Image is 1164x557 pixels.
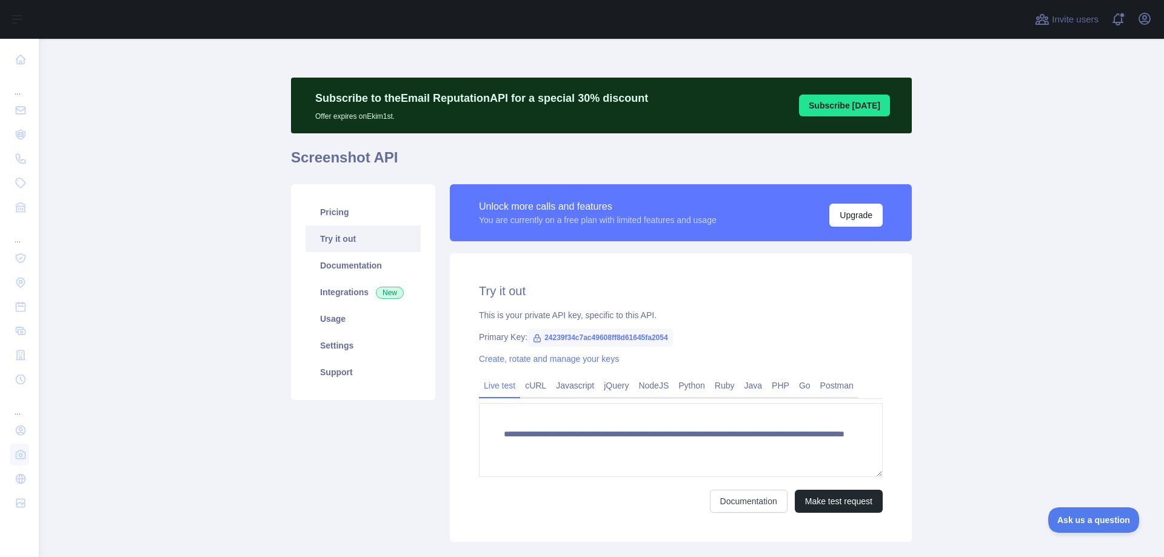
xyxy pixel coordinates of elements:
[1032,10,1101,29] button: Invite users
[829,204,883,227] button: Upgrade
[479,214,717,226] div: You are currently on a free plan with limited features and usage
[479,282,883,299] h2: Try it out
[634,376,674,395] a: NodeJS
[306,199,421,225] a: Pricing
[315,107,648,121] p: Offer expires on Ekim 1st.
[1052,13,1099,27] span: Invite users
[10,221,29,245] div: ...
[795,490,883,513] button: Make test request
[306,225,421,252] a: Try it out
[306,279,421,305] a: Integrations New
[306,359,421,385] a: Support
[520,376,551,395] a: cURL
[799,95,890,116] button: Subscribe [DATE]
[306,305,421,332] a: Usage
[479,376,520,395] a: Live test
[306,332,421,359] a: Settings
[479,309,883,321] div: This is your private API key, specific to this API.
[479,199,717,214] div: Unlock more calls and features
[10,73,29,97] div: ...
[551,376,599,395] a: Javascript
[376,287,404,299] span: New
[710,490,788,513] a: Documentation
[740,376,768,395] a: Java
[479,331,883,343] div: Primary Key:
[599,376,634,395] a: jQuery
[815,376,858,395] a: Postman
[306,252,421,279] a: Documentation
[10,393,29,417] div: ...
[710,376,740,395] a: Ruby
[527,329,673,347] span: 24239f34c7ac49608ff8d61645fa2054
[674,376,710,395] a: Python
[291,148,912,177] h1: Screenshot API
[1048,507,1140,533] iframe: Toggle Customer Support
[767,376,794,395] a: PHP
[794,376,815,395] a: Go
[479,354,619,364] a: Create, rotate and manage your keys
[315,90,648,107] p: Subscribe to the Email Reputation API for a special 30 % discount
